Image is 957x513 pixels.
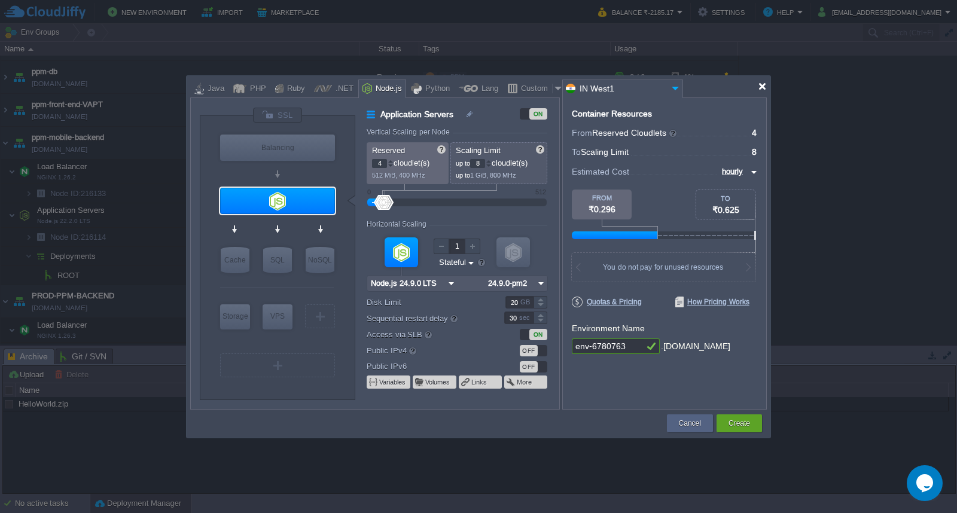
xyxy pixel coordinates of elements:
[572,194,632,201] div: FROM
[367,296,488,309] label: Disk Limit
[367,128,453,136] div: Vertical Scaling per Node
[372,146,405,155] span: Reserved
[696,195,755,202] div: TO
[470,172,516,179] span: 1 GiB, 800 MHz
[572,128,592,138] span: From
[220,304,250,328] div: Storage
[367,188,371,196] div: 0
[204,80,224,98] div: Java
[679,417,701,429] button: Cancel
[263,304,292,328] div: VPS
[263,247,292,273] div: SQL
[471,377,488,387] button: Links
[572,165,629,178] span: Estimated Cost
[306,247,334,273] div: NoSQL Databases
[367,220,429,228] div: Horizontal Scaling
[529,329,547,340] div: ON
[372,80,402,98] div: Node.js
[752,128,757,138] span: 4
[675,297,749,307] span: How Pricing Works
[661,338,730,355] div: .[DOMAIN_NAME]
[372,172,425,179] span: 512 MiB, 400 MHz
[220,188,335,214] div: Application Servers
[572,323,645,333] label: Environment Name
[220,135,335,161] div: Balancing
[372,155,444,168] p: cloudlet(s)
[220,353,335,377] div: Create New Layer
[572,109,652,118] div: Container Resources
[478,80,498,98] div: Lang
[712,205,739,215] span: ₹0.625
[581,147,629,157] span: Scaling Limit
[367,344,488,357] label: Public IPv4
[221,247,249,273] div: Cache
[592,128,678,138] span: Reserved Cloudlets
[220,135,335,161] div: Load Balancer
[907,465,945,501] iframe: chat widget
[379,377,407,387] button: Variables
[517,80,552,98] div: Custom
[456,146,501,155] span: Scaling Limit
[425,377,451,387] button: Volumes
[306,247,334,273] div: NoSQL
[535,188,546,196] div: 512
[367,360,488,372] label: Public IPv6
[367,328,488,341] label: Access via SLB
[284,80,305,98] div: Ruby
[572,147,581,157] span: To
[520,361,538,372] div: OFF
[220,304,250,329] div: Storage Containers
[572,297,642,307] span: Quotas & Pricing
[529,108,547,120] div: ON
[332,80,353,98] div: .NET
[519,312,532,323] div: sec
[456,172,470,179] span: up to
[367,312,488,325] label: Sequential restart delay
[263,247,292,273] div: SQL Databases
[456,155,543,168] p: cloudlet(s)
[520,297,532,308] div: GB
[589,204,615,214] span: ₹0.296
[246,80,266,98] div: PHP
[729,417,750,429] button: Create
[456,160,470,167] span: up to
[520,345,538,356] div: OFF
[752,147,757,157] span: 8
[305,304,335,328] div: Create New Layer
[517,377,533,387] button: More
[422,80,450,98] div: Python
[263,304,292,329] div: Elastic VPS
